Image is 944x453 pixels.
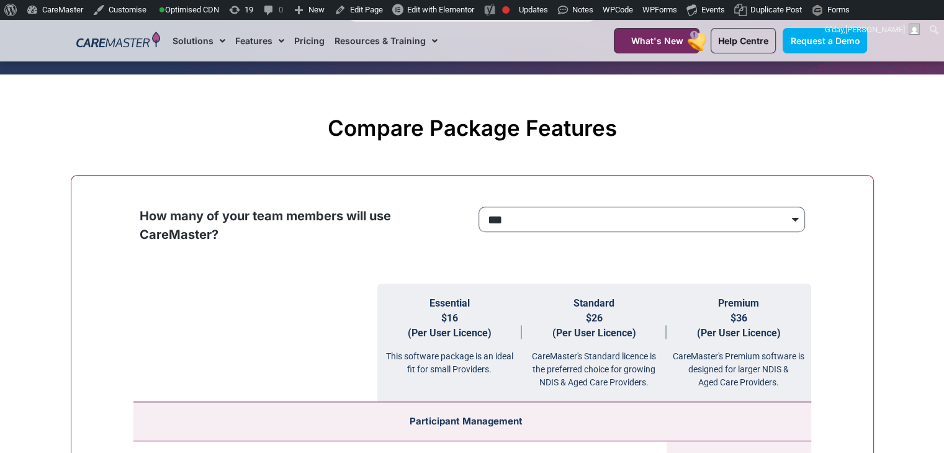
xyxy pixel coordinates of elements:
nav: Menu [173,20,583,61]
div: CareMaster's Standard licence is the preferred choice for growing NDIS & Aged Care Providers. [522,341,667,389]
th: Standard [522,284,667,402]
a: Solutions [173,20,225,61]
th: Essential [377,284,522,402]
span: $26 (Per User Licence) [552,312,636,339]
span: Edit with Elementor [407,5,474,14]
span: What's New [631,35,683,46]
span: Help Centre [718,35,768,46]
div: CareMaster's Premium software is designed for larger NDIS & Aged Care Providers. [667,341,811,389]
div: This software package is an ideal fit for small Providers. [377,341,522,376]
a: Pricing [294,20,325,61]
div: Focus keyphrase not set [502,6,510,14]
a: G'day, [820,20,925,40]
span: Participant Management [410,415,523,427]
img: CareMaster Logo [76,32,160,50]
a: What's New [614,28,699,53]
span: $16 (Per User Licence) [408,312,492,339]
span: Request a Demo [790,35,860,46]
a: Features [235,20,284,61]
h2: Compare Package Features [77,115,868,141]
th: Premium [667,284,811,402]
a: Help Centre [711,28,776,53]
a: Request a Demo [783,28,867,53]
a: Resources & Training [335,20,438,61]
span: $36 (Per User Licence) [697,312,781,339]
p: How many of your team members will use CareMaster? [140,207,466,244]
span: [PERSON_NAME] [845,25,905,34]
